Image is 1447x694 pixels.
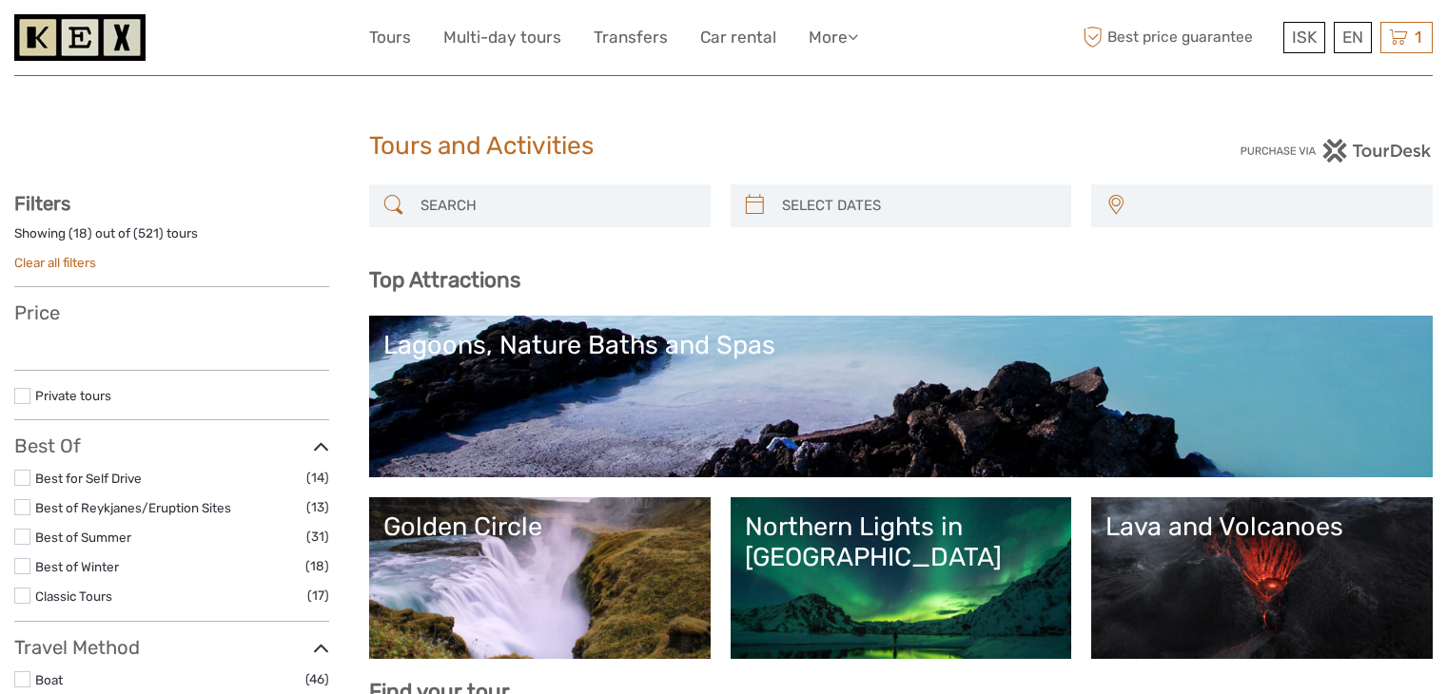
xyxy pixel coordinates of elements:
[35,500,231,515] a: Best of Reykjanes/Eruption Sites
[35,672,63,687] a: Boat
[594,24,668,51] a: Transfers
[14,636,329,659] h3: Travel Method
[745,511,1058,645] a: Northern Lights in [GEOGRAPHIC_DATA]
[35,530,131,545] a: Best of Summer
[14,255,96,270] a: Clear all filters
[14,434,329,457] h3: Best Of
[1105,511,1418,645] a: Lava and Volcanoes
[35,559,119,574] a: Best of Winter
[305,668,329,690] span: (46)
[369,131,1079,162] h1: Tours and Activities
[383,330,1418,360] div: Lagoons, Nature Baths and Spas
[383,511,696,542] div: Golden Circle
[443,24,561,51] a: Multi-day tours
[14,224,329,254] div: Showing ( ) out of ( ) tours
[35,388,111,403] a: Private tours
[1078,22,1279,53] span: Best price guarantee
[1240,139,1433,163] img: PurchaseViaTourDesk.png
[14,192,70,215] strong: Filters
[1105,511,1418,542] div: Lava and Volcanoes
[809,24,858,51] a: More
[1292,28,1317,47] span: ISK
[413,189,701,222] input: SEARCH
[14,301,329,324] h3: Price
[307,585,329,607] span: (17)
[35,588,112,604] a: Classic Tours
[369,24,411,51] a: Tours
[73,224,88,242] label: 18
[700,24,776,51] a: Car rental
[306,496,329,518] span: (13)
[383,511,696,645] a: Golden Circle
[1334,22,1372,53] div: EN
[35,471,142,486] a: Best for Self Drive
[774,189,1063,222] input: SELECT DATES
[138,224,159,242] label: 521
[383,330,1418,463] a: Lagoons, Nature Baths and Spas
[369,267,520,293] b: Top Attractions
[1412,28,1424,47] span: 1
[306,526,329,548] span: (31)
[305,555,329,577] span: (18)
[14,14,146,61] img: 1261-44dab5bb-39f8-40da-b0c2-4d9fce00897c_logo_small.jpg
[745,511,1058,573] div: Northern Lights in [GEOGRAPHIC_DATA]
[306,467,329,489] span: (14)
